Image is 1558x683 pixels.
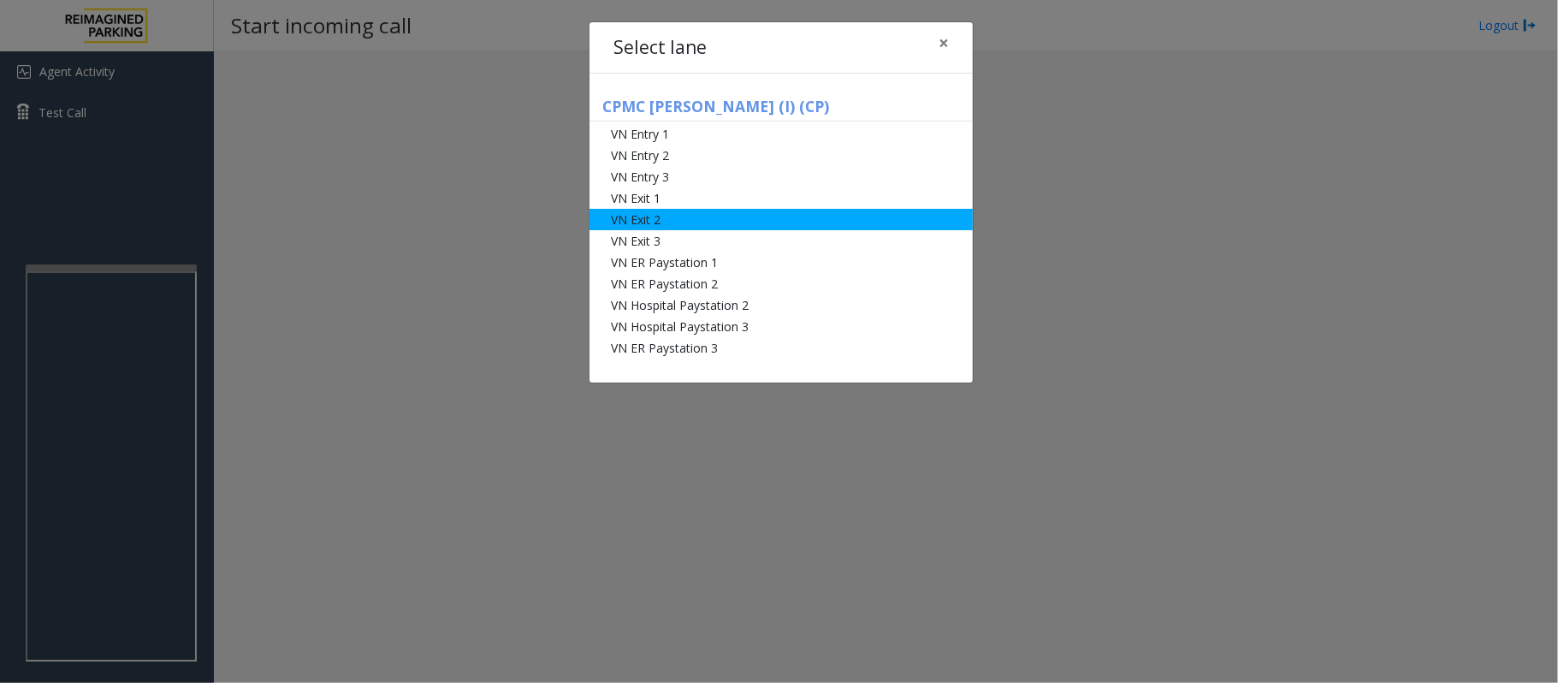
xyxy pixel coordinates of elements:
li: VN Hospital Paystation 3 [589,316,973,337]
h4: Select lane [613,34,707,62]
li: VN Exit 1 [589,187,973,209]
li: VN Entry 1 [589,123,973,145]
li: VN Entry 2 [589,145,973,166]
li: VN ER Paystation 2 [589,273,973,294]
button: Close [927,22,961,64]
li: VN Entry 3 [589,166,973,187]
li: VN Exit 3 [589,230,973,252]
li: VN Hospital Paystation 2 [589,294,973,316]
li: VN ER Paystation 1 [589,252,973,273]
li: VN ER Paystation 3 [589,337,973,359]
li: VN Exit 2 [589,209,973,230]
span: × [939,31,949,55]
h5: CPMC [PERSON_NAME] (I) (CP) [589,98,973,122]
